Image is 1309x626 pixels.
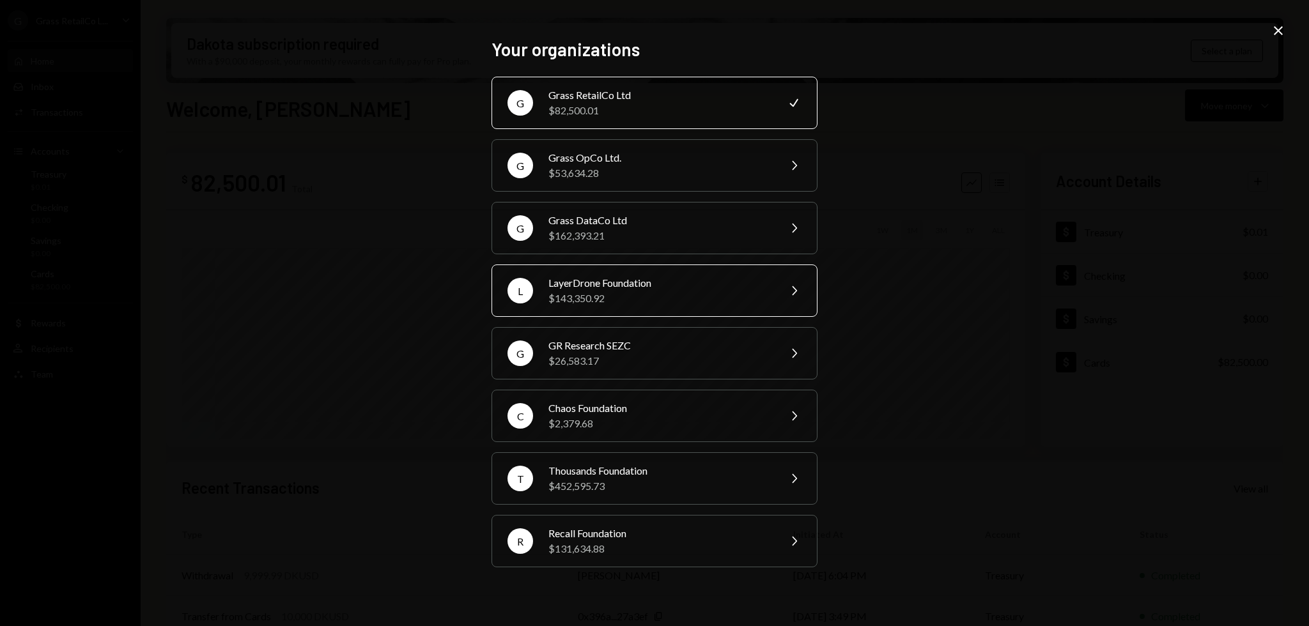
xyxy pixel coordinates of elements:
[548,353,771,369] div: $26,583.17
[507,278,533,303] div: L
[548,275,771,291] div: LayerDrone Foundation
[492,37,817,62] h2: Your organizations
[492,264,817,317] button: LLayerDrone Foundation$143,350.92
[507,153,533,178] div: G
[548,165,771,181] div: $53,634.28
[548,463,771,478] div: Thousands Foundation
[492,515,817,567] button: RRecall Foundation$131,634.88
[507,90,533,116] div: G
[548,541,771,556] div: $131,634.88
[548,291,771,306] div: $143,350.92
[548,228,771,243] div: $162,393.21
[548,88,771,103] div: Grass RetailCo Ltd
[492,139,817,192] button: GGrass OpCo Ltd.$53,634.28
[507,215,533,241] div: G
[548,478,771,494] div: $452,595.73
[548,338,771,353] div: GR Research SEZC
[548,103,771,118] div: $82,500.01
[507,403,533,429] div: C
[548,150,771,165] div: Grass OpCo Ltd.
[492,77,817,129] button: GGrass RetailCo Ltd$82,500.01
[507,466,533,491] div: T
[492,390,817,442] button: CChaos Foundation$2,379.68
[492,327,817,379] button: GGR Research SEZC$26,583.17
[507,340,533,366] div: G
[492,202,817,254] button: GGrass DataCo Ltd$162,393.21
[548,401,771,416] div: Chaos Foundation
[548,526,771,541] div: Recall Foundation
[507,528,533,554] div: R
[548,213,771,228] div: Grass DataCo Ltd
[492,452,817,505] button: TThousands Foundation$452,595.73
[548,416,771,431] div: $2,379.68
